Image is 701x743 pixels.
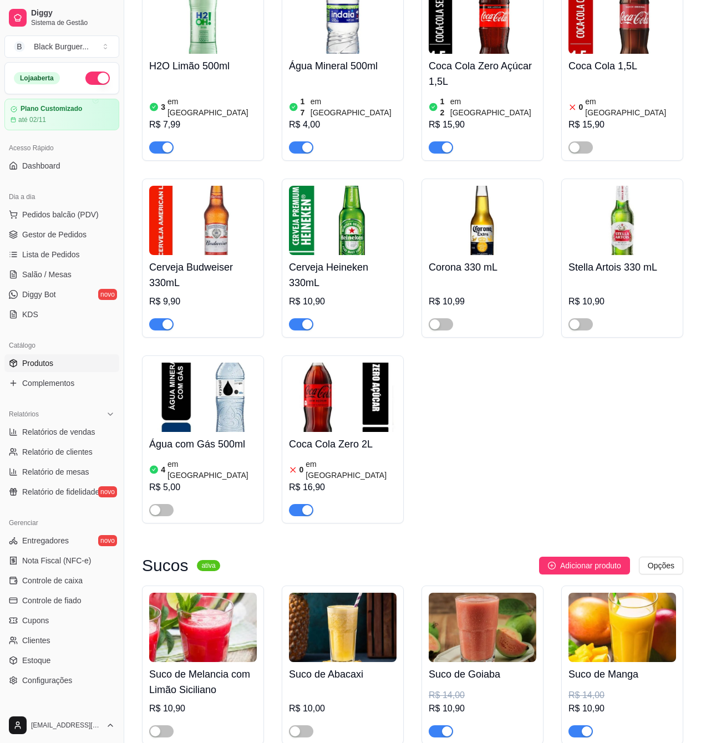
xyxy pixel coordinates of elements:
a: Controle de caixa [4,572,119,589]
h3: Sucos [142,559,188,572]
a: Complementos [4,374,119,392]
a: DiggySistema de Gestão [4,4,119,31]
a: Relatório de fidelidadenovo [4,483,119,501]
a: Relatório de clientes [4,443,119,461]
div: R$ 15,90 [429,118,536,131]
a: Cupons [4,612,119,629]
span: Controle de fiado [22,595,82,606]
h4: Stella Artois 330 mL [568,259,676,275]
div: R$ 10,90 [289,295,397,308]
img: product-image [289,186,397,255]
a: Dashboard [4,157,119,175]
span: KDS [22,309,38,320]
div: Black Burguer ... [34,41,89,52]
div: R$ 15,90 [568,118,676,131]
div: R$ 10,90 [568,702,676,715]
a: KDS [4,306,119,323]
img: product-image [289,593,397,662]
img: product-image [568,186,676,255]
button: Opções [639,557,683,574]
span: Lista de Pedidos [22,249,80,260]
h4: Corona 330 mL [429,259,536,275]
span: Produtos [22,358,53,369]
article: 0 [299,464,304,475]
article: 17 [301,96,308,118]
span: Relatório de mesas [22,466,89,477]
article: 12 [440,96,448,118]
span: Cupons [22,615,49,626]
a: Configurações [4,671,119,689]
span: Relatório de fidelidade [22,486,99,497]
img: product-image [289,363,397,432]
span: Diggy [31,8,115,18]
a: Diggy Botnovo [4,286,119,303]
h4: Coca Cola Zero 2L [289,436,397,452]
a: Produtos [4,354,119,372]
span: Configurações [22,675,72,686]
h4: Água com Gás 500ml [149,436,257,452]
h4: Suco de Melancia com Limão Siciliano [149,666,257,698]
span: Sistema de Gestão [31,18,115,27]
div: R$ 5,00 [149,481,257,494]
h4: Coca Cola Zero Açúcar 1,5L [429,58,536,89]
a: Estoque [4,652,119,669]
div: Diggy [4,703,119,720]
a: Gestor de Pedidos [4,226,119,243]
a: Lista de Pedidos [4,246,119,263]
span: Relatórios [9,410,39,419]
span: Estoque [22,655,50,666]
button: [EMAIL_ADDRESS][DOMAIN_NAME] [4,712,119,739]
span: B [14,41,25,52]
img: product-image [429,593,536,662]
div: R$ 10,90 [568,295,676,308]
article: em [GEOGRAPHIC_DATA] [585,96,676,118]
span: Nota Fiscal (NFC-e) [22,555,91,566]
span: Gestor de Pedidos [22,229,87,240]
a: Salão / Mesas [4,266,119,283]
span: Opções [648,559,674,572]
article: em [GEOGRAPHIC_DATA] [311,96,397,118]
article: Plano Customizado [21,105,82,113]
a: Controle de fiado [4,592,119,609]
h4: Suco de Goiaba [429,666,536,682]
article: 4 [161,464,165,475]
button: Select a team [4,35,119,58]
span: Salão / Mesas [22,269,72,280]
img: product-image [429,186,536,255]
h4: Água Mineral 500ml [289,58,397,74]
a: Relatório de mesas [4,463,119,481]
div: R$ 14,00 [429,689,536,702]
div: R$ 14,00 [568,689,676,702]
div: Catálogo [4,337,119,354]
img: product-image [149,363,257,432]
button: Adicionar produto [539,557,630,574]
article: em [GEOGRAPHIC_DATA] [306,459,397,481]
article: até 02/11 [18,115,46,124]
h4: Coca Cola 1,5L [568,58,676,74]
article: em [GEOGRAPHIC_DATA] [167,459,257,481]
a: Clientes [4,632,119,649]
div: R$ 4,00 [289,118,397,131]
div: Acesso Rápido [4,139,119,157]
article: 0 [579,101,583,113]
div: Gerenciar [4,514,119,532]
span: Controle de caixa [22,575,83,586]
span: Pedidos balcão (PDV) [22,209,99,220]
div: R$ 10,00 [289,702,397,715]
div: R$ 9,90 [149,295,257,308]
article: em [GEOGRAPHIC_DATA] [167,96,257,118]
a: Nota Fiscal (NFC-e) [4,552,119,569]
div: R$ 10,99 [429,295,536,308]
h4: Suco de Manga [568,666,676,682]
button: Alterar Status [85,72,110,85]
sup: ativa [197,560,220,571]
span: Complementos [22,378,74,389]
article: 3 [161,101,165,113]
h4: Suco de Abacaxi [289,666,397,682]
span: Clientes [22,635,50,646]
a: Plano Customizadoaté 02/11 [4,99,119,130]
h4: Cerveja Heineken 330mL [289,259,397,291]
span: Relatório de clientes [22,446,93,457]
div: Dia a dia [4,188,119,206]
img: product-image [149,593,257,662]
